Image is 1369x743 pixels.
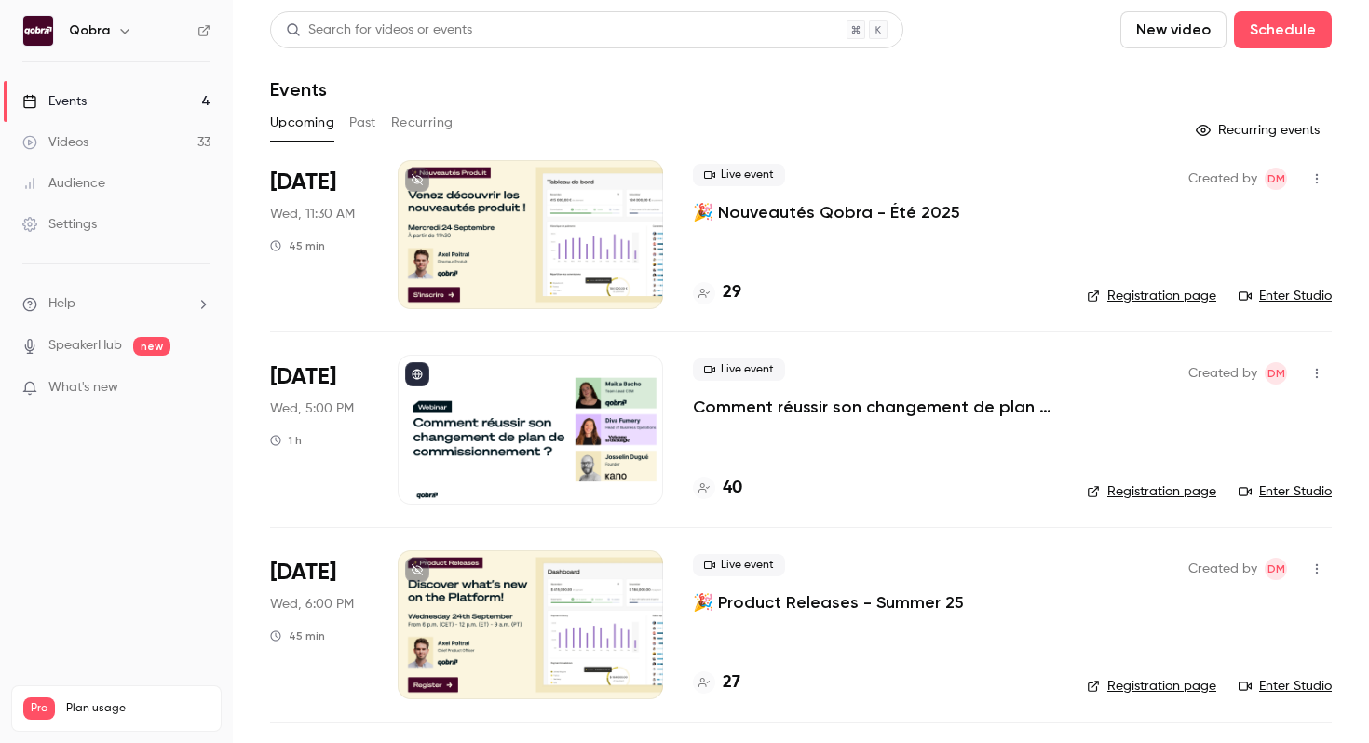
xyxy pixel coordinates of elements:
[693,201,960,223] a: 🎉 Nouveautés Qobra - Été 2025
[270,238,325,253] div: 45 min
[22,133,88,152] div: Videos
[391,108,454,138] button: Recurring
[23,16,53,46] img: Qobra
[270,550,368,699] div: Sep 24 Wed, 6:00 PM (Europe/Paris)
[133,337,170,356] span: new
[23,697,55,720] span: Pro
[270,78,327,101] h1: Events
[48,336,122,356] a: SpeakerHub
[1188,168,1257,190] span: Created by
[270,399,354,418] span: Wed, 5:00 PM
[188,380,210,397] iframe: Noticeable Trigger
[1187,115,1332,145] button: Recurring events
[1265,558,1287,580] span: Dylan Manceau
[270,595,354,614] span: Wed, 6:00 PM
[693,280,741,305] a: 29
[693,591,964,614] a: 🎉 Product Releases - Summer 25
[693,164,785,186] span: Live event
[270,362,336,392] span: [DATE]
[270,205,355,223] span: Wed, 11:30 AM
[723,670,740,696] h4: 27
[1087,482,1216,501] a: Registration page
[270,558,336,588] span: [DATE]
[48,378,118,398] span: What's new
[693,358,785,381] span: Live event
[1267,168,1285,190] span: DM
[1188,362,1257,385] span: Created by
[1239,287,1332,305] a: Enter Studio
[22,294,210,314] li: help-dropdown-opener
[693,554,785,576] span: Live event
[1120,11,1227,48] button: New video
[1265,362,1287,385] span: Dylan Manceau
[1239,677,1332,696] a: Enter Studio
[1267,558,1285,580] span: DM
[1265,168,1287,190] span: Dylan Manceau
[270,628,325,643] div: 45 min
[1087,287,1216,305] a: Registration page
[69,21,110,40] h6: Qobra
[22,215,97,234] div: Settings
[270,433,302,448] div: 1 h
[1239,482,1332,501] a: Enter Studio
[723,280,741,305] h4: 29
[693,670,740,696] a: 27
[270,160,368,309] div: Sep 24 Wed, 11:30 AM (Europe/Paris)
[1188,558,1257,580] span: Created by
[693,476,742,501] a: 40
[1267,362,1285,385] span: DM
[270,355,368,504] div: Sep 24 Wed, 5:00 PM (Europe/Paris)
[66,701,210,716] span: Plan usage
[1234,11,1332,48] button: Schedule
[22,92,87,111] div: Events
[286,20,472,40] div: Search for videos or events
[270,108,334,138] button: Upcoming
[349,108,376,138] button: Past
[1087,677,1216,696] a: Registration page
[270,168,336,197] span: [DATE]
[22,174,105,193] div: Audience
[723,476,742,501] h4: 40
[48,294,75,314] span: Help
[693,396,1057,418] a: Comment réussir son changement de plan de commissionnement ?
